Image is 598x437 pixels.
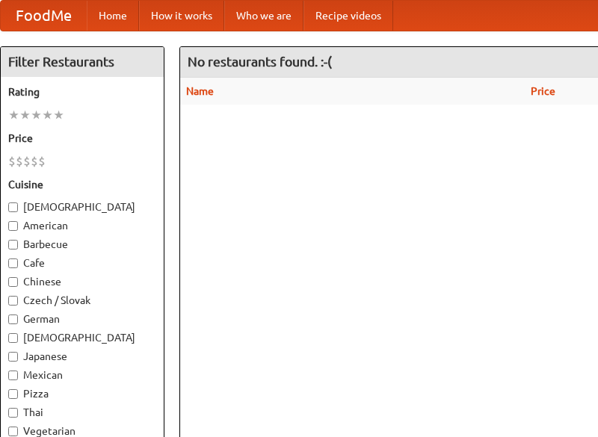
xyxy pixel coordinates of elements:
input: Czech / Slovak [8,296,18,306]
h5: Cuisine [8,177,156,192]
input: Japanese [8,352,18,362]
label: Chinese [8,274,156,289]
li: ★ [31,107,42,123]
a: Who we are [224,1,303,31]
input: Chinese [8,277,18,287]
label: Cafe [8,255,156,270]
label: German [8,312,156,326]
li: $ [23,153,31,170]
ng-pluralize: No restaurants found. :-( [188,55,332,69]
input: Barbecue [8,240,18,250]
h5: Rating [8,84,156,99]
input: Cafe [8,258,18,268]
li: $ [16,153,23,170]
li: $ [31,153,38,170]
label: Barbecue [8,237,156,252]
h4: Filter Restaurants [1,47,164,77]
a: Recipe videos [303,1,393,31]
a: How it works [139,1,224,31]
input: [DEMOGRAPHIC_DATA] [8,333,18,343]
input: Pizza [8,389,18,399]
li: $ [38,153,46,170]
h5: Price [8,131,156,146]
a: Price [531,85,555,97]
a: FoodMe [1,1,87,31]
label: Japanese [8,349,156,364]
label: American [8,218,156,233]
li: $ [8,153,16,170]
label: Pizza [8,386,156,401]
li: ★ [53,107,64,123]
input: [DEMOGRAPHIC_DATA] [8,202,18,212]
input: American [8,221,18,231]
label: Mexican [8,368,156,382]
input: Vegetarian [8,427,18,436]
label: Czech / Slovak [8,293,156,308]
input: Thai [8,408,18,418]
input: Mexican [8,371,18,380]
li: ★ [42,107,53,123]
li: ★ [8,107,19,123]
input: German [8,314,18,324]
label: Thai [8,405,156,420]
label: [DEMOGRAPHIC_DATA] [8,199,156,214]
a: Name [186,85,214,97]
li: ★ [19,107,31,123]
label: [DEMOGRAPHIC_DATA] [8,330,156,345]
a: Home [87,1,139,31]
